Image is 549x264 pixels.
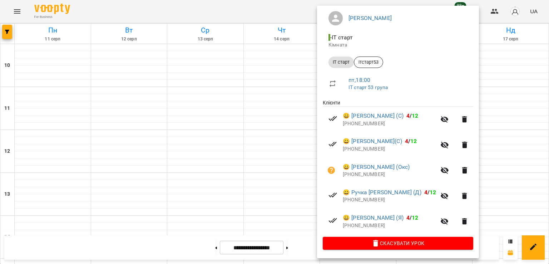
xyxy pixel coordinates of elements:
[348,77,370,83] a: пт , 18:00
[328,140,337,148] svg: Візит сплачено
[343,163,410,171] a: 😀 [PERSON_NAME] (Окс)
[343,146,436,153] p: [PHONE_NUMBER]
[354,59,383,65] span: ітстарт53
[343,120,436,127] p: [PHONE_NUMBER]
[328,34,355,41] span: - ІТ старт
[406,214,419,221] b: /
[343,196,436,204] p: [PHONE_NUMBER]
[406,112,419,119] b: /
[343,171,436,178] p: [PHONE_NUMBER]
[410,138,417,145] span: 12
[328,59,354,65] span: ІТ старт
[354,57,383,68] div: ітстарт53
[424,189,436,196] b: /
[405,138,417,145] b: /
[328,216,337,225] svg: Візит сплачено
[343,214,404,222] a: 😀 [PERSON_NAME] (Я)
[328,191,337,199] svg: Візит сплачено
[406,214,410,221] span: 4
[343,137,402,146] a: 😀 [PERSON_NAME](С)
[328,41,468,49] p: Кімната
[343,112,404,120] a: 😀 [PERSON_NAME] (С)
[412,214,418,221] span: 12
[405,138,408,145] span: 4
[424,189,427,196] span: 4
[343,188,421,197] a: 😀 Ручка [PERSON_NAME] (Д)
[348,84,388,90] a: ІТ старт 53 група
[348,15,392,21] a: [PERSON_NAME]
[323,162,340,179] button: Візит ще не сплачено. Додати оплату?
[323,99,473,237] ul: Клієнти
[323,237,473,250] button: Скасувати Урок
[328,239,468,248] span: Скасувати Урок
[412,112,418,119] span: 12
[430,189,436,196] span: 12
[406,112,410,119] span: 4
[343,222,436,229] p: [PHONE_NUMBER]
